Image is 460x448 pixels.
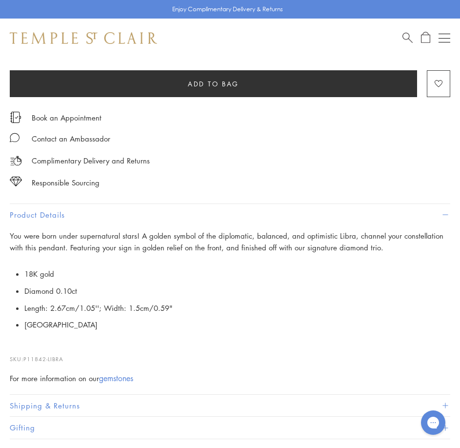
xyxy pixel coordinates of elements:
[24,269,54,279] span: 18K gold
[402,32,413,44] a: Search
[10,204,450,226] button: Product Details
[10,177,22,186] img: icon_sourcing.svg
[32,112,101,123] a: Book an Appointment
[24,286,77,296] span: Diamond 0.10ct
[10,133,20,143] img: MessageIcon-01_2.svg
[10,155,22,167] img: icon_delivery.svg
[439,32,450,44] button: Open navigation
[32,133,110,145] div: Contact an Ambassador
[32,177,100,189] div: Responsible Sourcing
[10,32,157,44] img: Temple St. Clair
[10,112,21,123] img: icon_appointment.svg
[32,155,150,167] p: Complimentary Delivery and Returns
[188,79,239,89] span: Add to bag
[24,320,98,329] span: [GEOGRAPHIC_DATA]
[10,231,443,253] span: You were born under supernatural stars! A golden symbol of the diplomatic, balanced, and optimist...
[24,303,173,313] span: Length: 2.67cm/1.05''; Width: 1.5cm/0.59"
[10,417,450,439] button: Gifting
[421,32,430,44] a: Open Shopping Bag
[10,395,450,417] button: Shipping & Returns
[99,373,133,384] a: gemstones
[10,70,417,97] button: Add to bag
[416,407,450,438] iframe: Gorgias live chat messenger
[23,355,63,363] span: P11842-LIBRA
[10,372,450,385] div: For more information on our
[10,345,450,364] p: SKU:
[172,4,283,14] p: Enjoy Complimentary Delivery & Returns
